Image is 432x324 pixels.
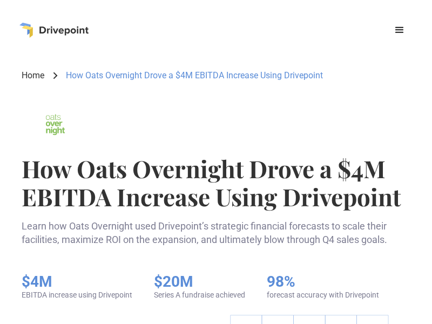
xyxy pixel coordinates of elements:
h5: 98% [267,273,379,291]
div: forecast accuracy with Drivepoint [267,291,379,300]
div: How Oats Overnight Drove a $4M EBITDA Increase Using Drivepoint [66,70,323,82]
div: menu [387,17,413,43]
h1: How Oats Overnight Drove a $4M EBITDA Increase Using Drivepoint [22,154,410,211]
h5: $4M [22,273,132,291]
a: home [19,23,89,38]
div: EBITDA increase using Drivepoint [22,291,132,300]
h5: $20M [154,273,245,291]
p: Learn how Oats Overnight used Drivepoint’s strategic financial forecasts to scale their facilitie... [22,219,410,246]
a: Home [22,70,44,82]
div: Series A fundraise achieved [154,291,245,300]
